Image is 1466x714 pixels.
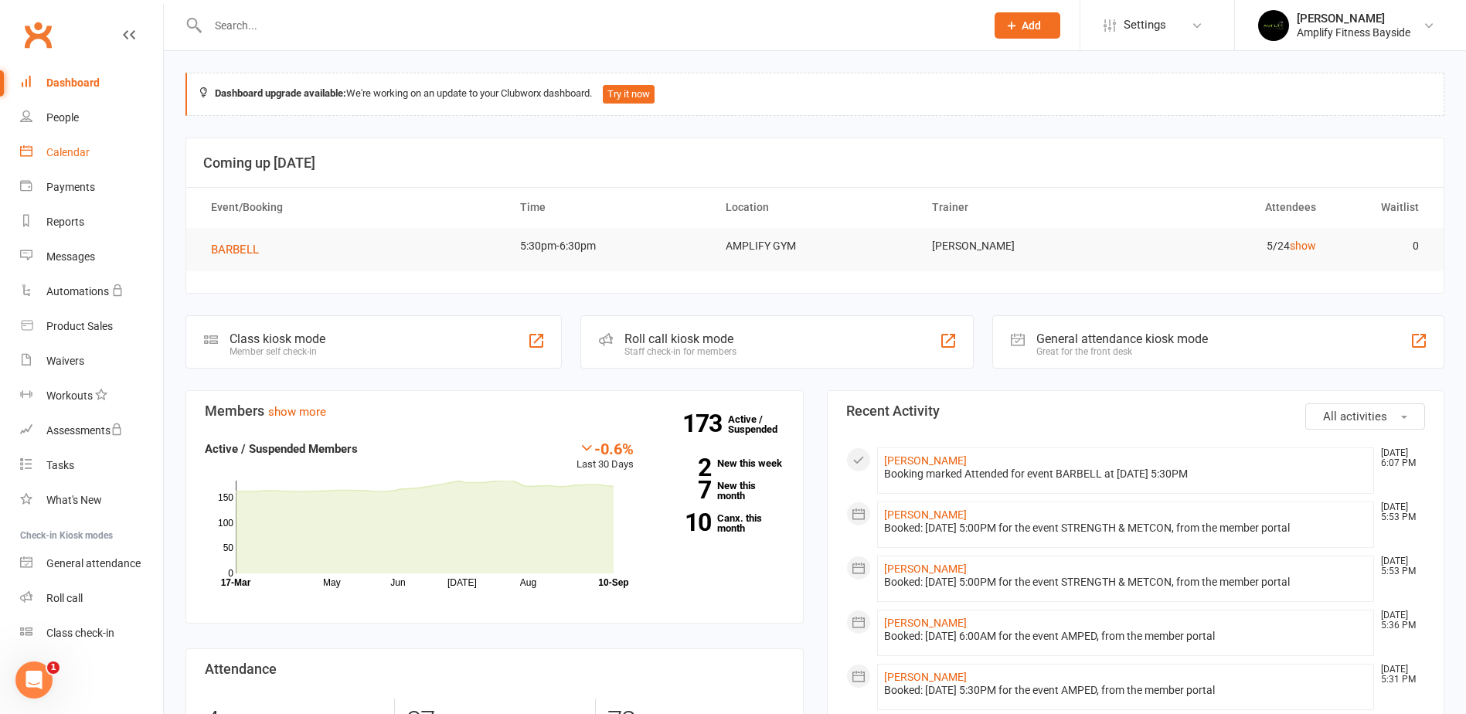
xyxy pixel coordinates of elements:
[712,228,917,264] td: AMPLIFY GYM
[884,630,1368,643] div: Booked: [DATE] 6:00AM for the event AMPED, from the member portal
[20,483,163,518] a: What's New
[20,274,163,309] a: Automations
[1305,403,1425,430] button: All activities
[884,508,967,521] a: [PERSON_NAME]
[46,424,123,437] div: Assessments
[46,592,83,604] div: Roll call
[19,15,57,54] a: Clubworx
[577,440,634,457] div: -0.6%
[203,155,1427,171] h3: Coming up [DATE]
[20,379,163,413] a: Workouts
[884,576,1368,589] div: Booked: [DATE] 5:00PM for the event STRENGTH & METCON, from the member portal
[46,250,95,263] div: Messages
[20,240,163,274] a: Messages
[712,188,917,227] th: Location
[215,87,346,99] strong: Dashboard upgrade available:
[995,12,1060,39] button: Add
[46,285,109,297] div: Automations
[15,661,53,699] iframe: Intercom live chat
[657,456,711,479] strong: 2
[603,85,655,104] button: Try it now
[1373,448,1424,468] time: [DATE] 6:07 PM
[918,188,1124,227] th: Trainer
[506,188,712,227] th: Time
[46,181,95,193] div: Payments
[577,440,634,473] div: Last 30 Days
[728,403,796,446] a: 173Active / Suspended
[46,355,84,367] div: Waivers
[197,188,506,227] th: Event/Booking
[1036,331,1208,346] div: General attendance kiosk mode
[20,309,163,344] a: Product Sales
[185,73,1444,116] div: We're working on an update to your Clubworx dashboard.
[20,581,163,616] a: Roll call
[657,511,711,534] strong: 10
[20,616,163,651] a: Class kiosk mode
[1124,8,1166,42] span: Settings
[1330,188,1433,227] th: Waitlist
[1373,665,1424,685] time: [DATE] 5:31 PM
[1124,228,1329,264] td: 5/24
[20,448,163,483] a: Tasks
[1297,12,1410,25] div: [PERSON_NAME]
[918,228,1124,264] td: [PERSON_NAME]
[230,331,325,346] div: Class kiosk mode
[46,76,100,89] div: Dashboard
[884,684,1368,697] div: Booked: [DATE] 5:30PM for the event AMPED, from the member portal
[205,403,784,419] h3: Members
[1036,346,1208,357] div: Great for the front desk
[884,522,1368,535] div: Booked: [DATE] 5:00PM for the event STRENGTH & METCON, from the member portal
[682,412,728,435] strong: 173
[20,413,163,448] a: Assessments
[205,661,784,677] h3: Attendance
[205,442,358,456] strong: Active / Suspended Members
[1297,25,1410,39] div: Amplify Fitness Bayside
[20,135,163,170] a: Calendar
[657,458,784,468] a: 2New this week
[1373,556,1424,576] time: [DATE] 5:53 PM
[1258,10,1289,41] img: thumb_image1596355059.png
[846,403,1426,419] h3: Recent Activity
[657,513,784,533] a: 10Canx. this month
[884,467,1368,481] div: Booking marked Attended for event BARBELL at [DATE] 5:30PM
[47,661,60,674] span: 1
[20,344,163,379] a: Waivers
[1022,19,1041,32] span: Add
[46,627,114,639] div: Class check-in
[884,563,967,575] a: [PERSON_NAME]
[268,405,326,419] a: show more
[506,228,712,264] td: 5:30pm-6:30pm
[1290,240,1316,252] a: show
[20,170,163,205] a: Payments
[1373,610,1424,631] time: [DATE] 5:36 PM
[46,216,84,228] div: Reports
[1330,228,1433,264] td: 0
[230,346,325,357] div: Member self check-in
[624,346,736,357] div: Staff check-in for members
[20,100,163,135] a: People
[46,389,93,402] div: Workouts
[657,478,711,501] strong: 7
[657,481,784,501] a: 7New this month
[624,331,736,346] div: Roll call kiosk mode
[884,671,967,683] a: [PERSON_NAME]
[46,111,79,124] div: People
[203,15,974,36] input: Search...
[211,243,259,257] span: BARBELL
[1373,502,1424,522] time: [DATE] 5:53 PM
[884,454,967,467] a: [PERSON_NAME]
[46,494,102,506] div: What's New
[46,320,113,332] div: Product Sales
[46,146,90,158] div: Calendar
[46,557,141,569] div: General attendance
[20,205,163,240] a: Reports
[1323,410,1387,423] span: All activities
[20,546,163,581] a: General attendance kiosk mode
[20,66,163,100] a: Dashboard
[884,617,967,629] a: [PERSON_NAME]
[1124,188,1329,227] th: Attendees
[46,459,74,471] div: Tasks
[211,240,270,259] button: BARBELL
